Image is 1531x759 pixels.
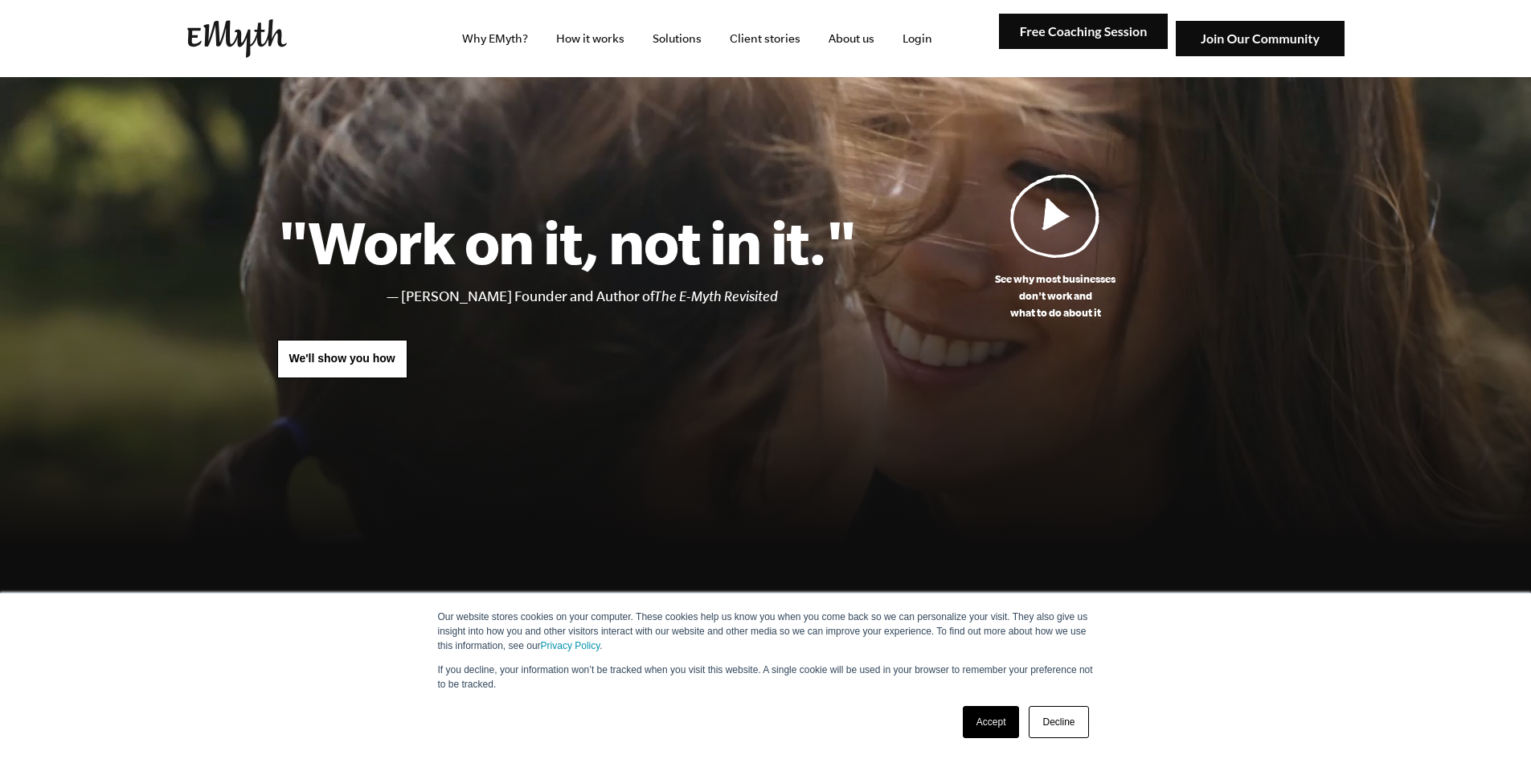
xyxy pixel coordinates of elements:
img: Free Coaching Session [999,14,1168,50]
p: If you decline, your information won’t be tracked when you visit this website. A single cookie wi... [438,663,1094,692]
p: Our website stores cookies on your computer. These cookies help us know you when you come back so... [438,610,1094,653]
i: The E-Myth Revisited [654,288,778,304]
a: See why most businessesdon't work andwhat to do about it [857,173,1255,321]
h1: "Work on it, not in it." [277,206,857,277]
span: We'll show you how [289,352,395,365]
img: Play Video [1010,173,1100,258]
img: Join Our Community [1176,21,1345,57]
img: EMyth [187,19,287,58]
a: Decline [1029,706,1088,738]
a: Privacy Policy [541,640,600,651]
li: [PERSON_NAME] Founder and Author of [401,285,857,308]
p: See why most businesses don't work and what to do about it [857,271,1255,321]
a: We'll show you how [277,340,407,378]
a: Accept [963,706,1020,738]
